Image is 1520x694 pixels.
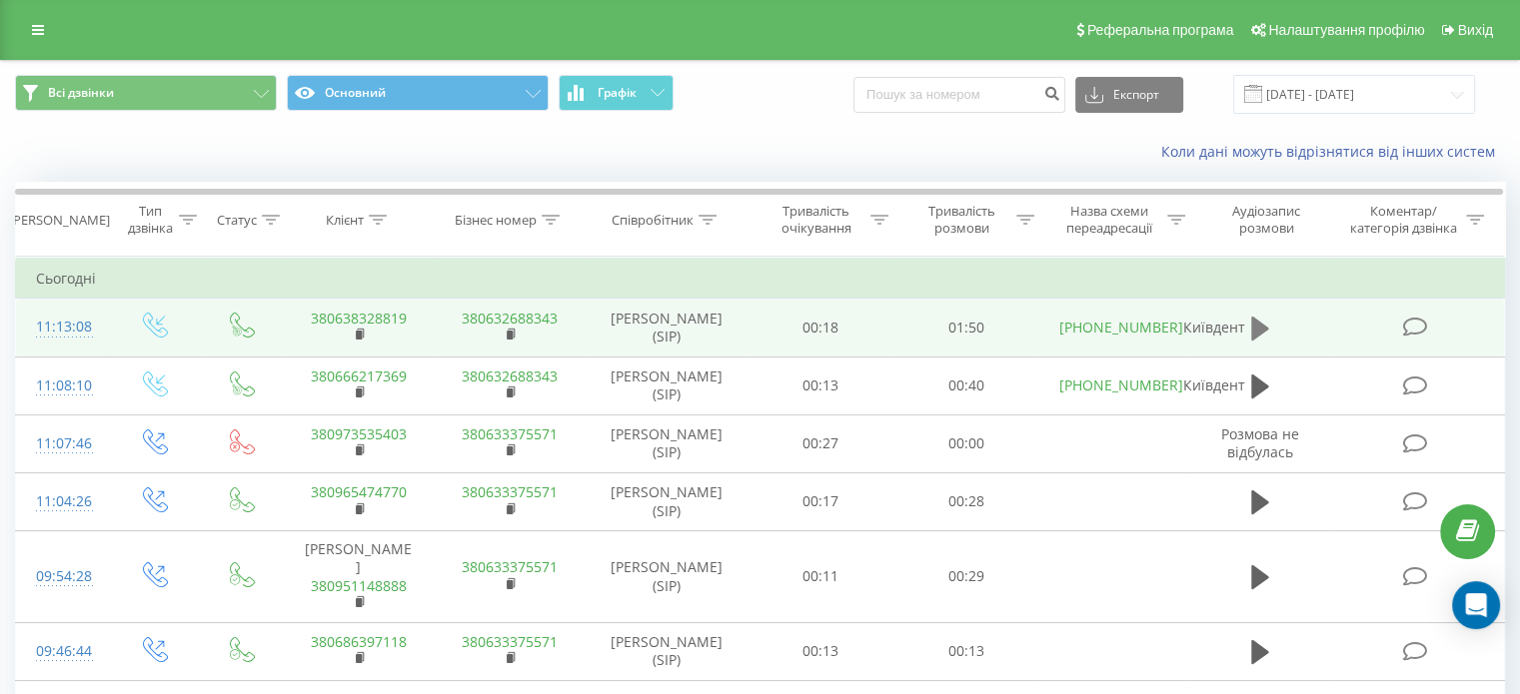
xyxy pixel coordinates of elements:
[1058,375,1182,394] a: [PHONE_NUMBER]
[126,203,173,237] div: Тип дзвінка
[217,212,257,229] div: Статус
[559,75,674,111] button: Графік
[311,632,407,651] a: 380686397118
[1344,203,1461,237] div: Коментар/категорія дзвінка
[893,531,1038,623] td: 00:29
[462,482,558,501] a: 380633375571
[1038,299,1189,356] td: Київдент
[586,356,749,414] td: [PERSON_NAME] (SIP)
[36,632,89,671] div: 09:46:44
[311,366,407,385] a: 380666217369
[598,86,637,100] span: Графік
[36,366,89,405] div: 11:08:10
[462,366,558,385] a: 380632688343
[1087,22,1234,38] span: Реферальна програма
[36,424,89,463] div: 11:07:46
[311,576,407,595] a: 380951148888
[1221,424,1299,461] span: Розмова не відбулась
[1161,142,1505,161] a: Коли дані можуть відрізнятися вiд інших систем
[48,85,114,101] span: Всі дзвінки
[911,203,1011,237] div: Тривалість розмови
[283,531,434,623] td: [PERSON_NAME]
[311,482,407,501] a: 380965474770
[455,212,537,229] div: Бізнес номер
[749,622,893,680] td: 00:13
[893,472,1038,530] td: 00:28
[15,75,277,111] button: Всі дзвінки
[1057,203,1162,237] div: Назва схеми переадресації
[586,472,749,530] td: [PERSON_NAME] (SIP)
[326,212,364,229] div: Клієнт
[1458,22,1493,38] span: Вихід
[1268,22,1424,38] span: Налаштування профілю
[853,77,1065,113] input: Пошук за номером
[311,424,407,443] a: 380973535403
[1058,318,1182,337] a: [PHONE_NUMBER]
[586,622,749,680] td: [PERSON_NAME] (SIP)
[1452,581,1500,629] div: Open Intercom Messenger
[1075,77,1183,113] button: Експорт
[36,557,89,596] div: 09:54:28
[16,259,1505,299] td: Сьогодні
[586,531,749,623] td: [PERSON_NAME] (SIP)
[749,356,893,414] td: 00:13
[749,531,893,623] td: 00:11
[36,308,89,347] div: 11:13:08
[893,299,1038,356] td: 01:50
[586,414,749,472] td: [PERSON_NAME] (SIP)
[749,299,893,356] td: 00:18
[311,309,407,328] a: 380638328819
[766,203,866,237] div: Тривалість очікування
[1038,356,1189,414] td: Київдент
[9,212,110,229] div: [PERSON_NAME]
[36,482,89,521] div: 11:04:26
[749,472,893,530] td: 00:17
[462,557,558,576] a: 380633375571
[287,75,549,111] button: Основний
[749,414,893,472] td: 00:27
[612,212,694,229] div: Співробітник
[893,622,1038,680] td: 00:13
[462,632,558,651] a: 380633375571
[462,309,558,328] a: 380632688343
[893,356,1038,414] td: 00:40
[1208,203,1325,237] div: Аудіозапис розмови
[462,424,558,443] a: 380633375571
[586,299,749,356] td: [PERSON_NAME] (SIP)
[893,414,1038,472] td: 00:00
